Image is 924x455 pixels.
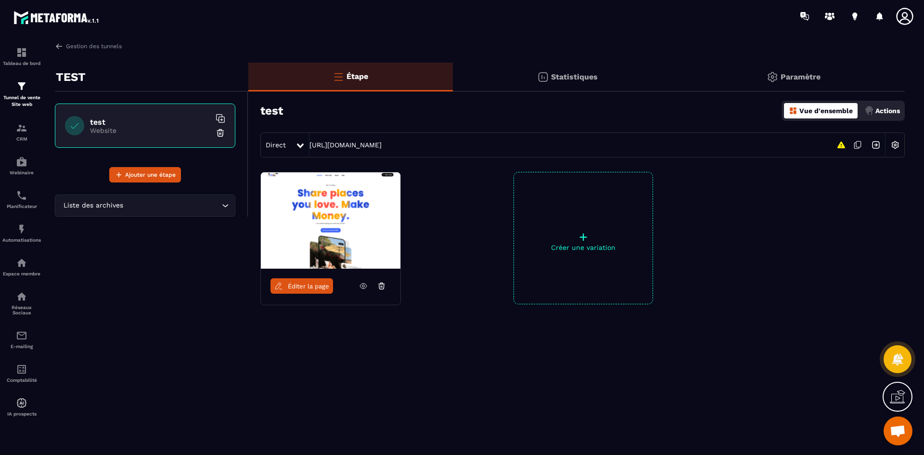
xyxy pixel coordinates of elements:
a: schedulerschedulerPlanificateur [2,182,41,216]
img: setting-w.858f3a88.svg [886,136,904,154]
a: accountantaccountantComptabilité [2,356,41,390]
p: Tunnel de vente Site web [2,94,41,108]
span: Direct [266,141,286,149]
img: logo [13,9,100,26]
img: formation [16,47,27,58]
p: IA prospects [2,411,41,416]
p: Webinaire [2,170,41,175]
p: Vue d'ensemble [799,107,853,115]
button: Ajouter une étape [109,167,181,182]
p: Réseaux Sociaux [2,305,41,315]
img: social-network [16,291,27,302]
p: Espace membre [2,271,41,276]
img: formation [16,80,27,92]
img: scheduler [16,190,27,201]
img: setting-gr.5f69749f.svg [767,71,778,83]
a: automationsautomationsEspace membre [2,250,41,284]
p: Automatisations [2,237,41,243]
a: formationformationCRM [2,115,41,149]
p: Comptabilité [2,377,41,383]
p: Website [90,127,210,134]
span: Ajouter une étape [125,170,176,180]
p: Planificateur [2,204,41,209]
a: automationsautomationsWebinaire [2,149,41,182]
p: Actions [875,107,900,115]
div: Search for option [55,195,235,217]
p: TEST [56,67,86,87]
h6: test [90,117,210,127]
a: social-networksocial-networkRéseaux Sociaux [2,284,41,323]
span: Liste des archives [61,200,125,211]
img: automations [16,257,27,269]
a: emailemailE-mailing [2,323,41,356]
p: Tableau de bord [2,61,41,66]
p: CRM [2,136,41,142]
p: + [514,230,653,244]
img: email [16,330,27,341]
span: Éditer la page [288,283,329,290]
input: Search for option [125,200,219,211]
img: formation [16,122,27,134]
a: Éditer la page [270,278,333,294]
img: bars-o.4a397970.svg [333,71,344,82]
img: dashboard-orange.40269519.svg [789,106,797,115]
img: trash [216,128,225,138]
img: automations [16,223,27,235]
p: Créer une variation [514,244,653,251]
img: automations [16,397,27,409]
p: Étape [346,72,368,81]
img: arrow-next.bcc2205e.svg [867,136,885,154]
p: Statistiques [551,72,598,81]
a: formationformationTableau de bord [2,39,41,73]
img: accountant [16,364,27,375]
p: Paramètre [781,72,821,81]
h3: test [260,104,283,117]
img: arrow [55,42,64,51]
a: Ouvrir le chat [884,416,912,445]
a: automationsautomationsAutomatisations [2,216,41,250]
p: E-mailing [2,344,41,349]
a: Gestion des tunnels [55,42,122,51]
img: actions.d6e523a2.png [865,106,873,115]
img: image [261,172,400,269]
a: formationformationTunnel de vente Site web [2,73,41,115]
img: automations [16,156,27,168]
img: stats.20deebd0.svg [537,71,549,83]
a: [URL][DOMAIN_NAME] [309,141,382,149]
